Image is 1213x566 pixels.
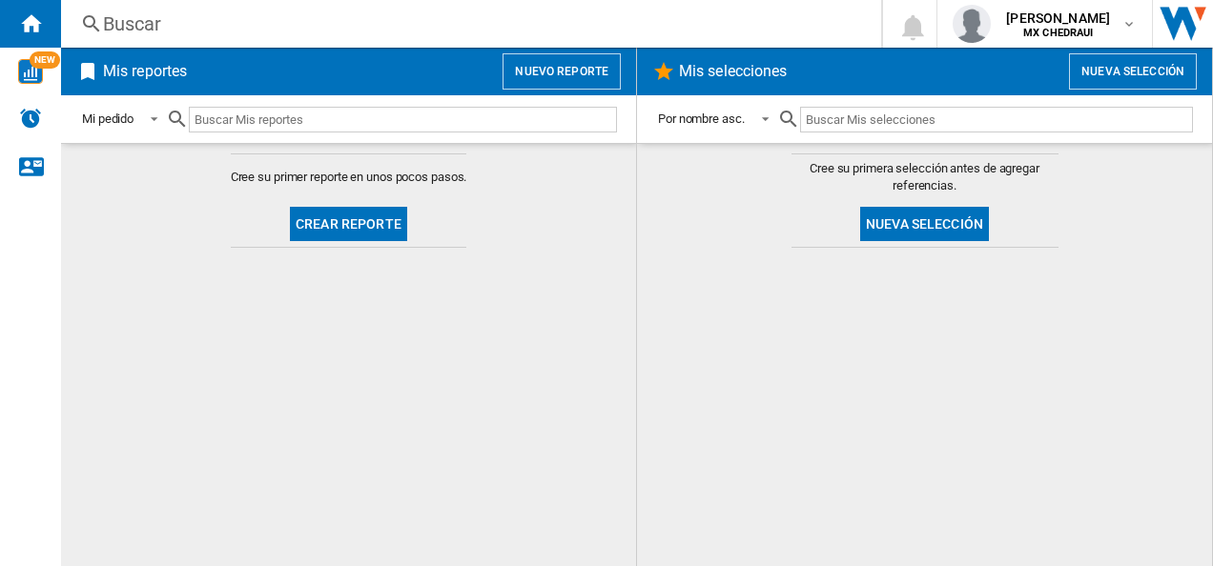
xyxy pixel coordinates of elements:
div: Buscar [103,10,832,37]
img: wise-card.svg [18,59,43,84]
span: Cree su primer reporte en unos pocos pasos. [231,169,467,186]
button: Crear reporte [290,207,407,241]
input: Buscar Mis selecciones [800,107,1193,132]
img: profile.jpg [953,5,991,43]
span: NEW [30,51,60,69]
h2: Mis reportes [99,53,191,90]
button: Nueva selección [1069,53,1197,90]
span: Cree su primera selección antes de agregar referencias. [792,160,1059,194]
b: MX CHEDRAUI [1023,27,1094,39]
div: Mi pedido [82,111,134,126]
h2: Mis selecciones [675,53,792,90]
button: Nuevo reporte [503,53,621,90]
button: Nueva selección [860,207,989,241]
div: Por nombre asc. [658,111,745,126]
img: alerts-logo.svg [19,107,42,130]
span: [PERSON_NAME] [1006,9,1110,28]
input: Buscar Mis reportes [189,107,617,132]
